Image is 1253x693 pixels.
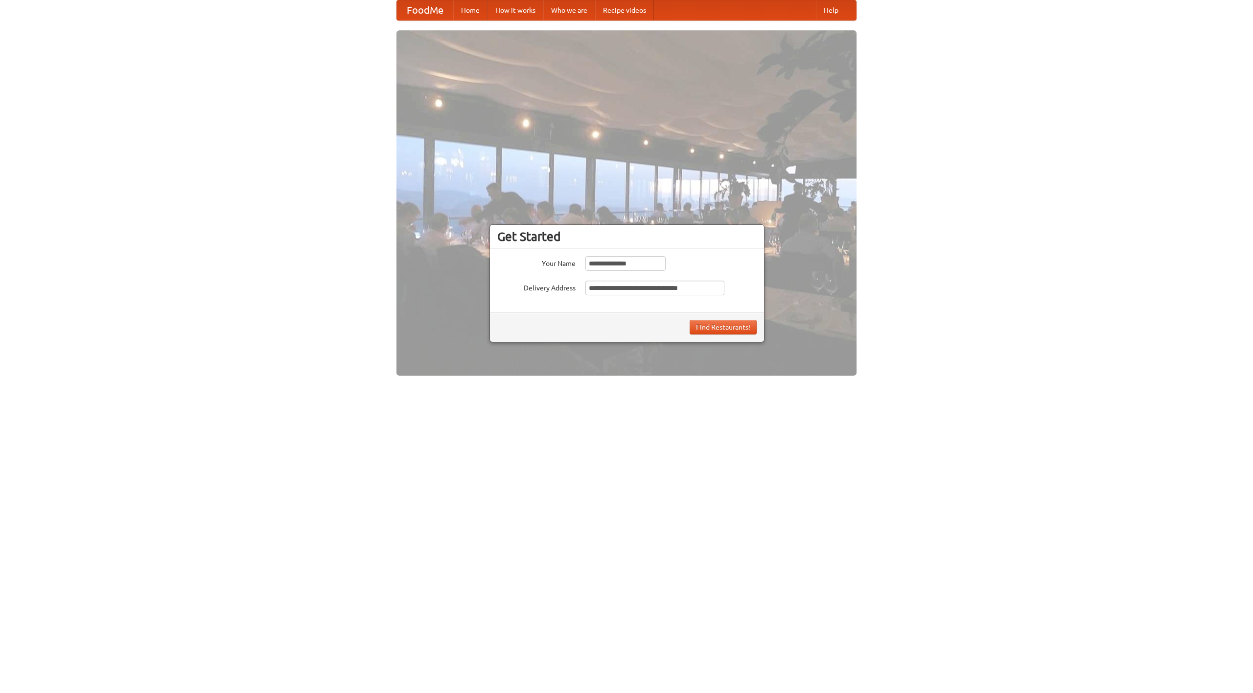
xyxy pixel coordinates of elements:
a: Who we are [543,0,595,20]
a: Help [816,0,846,20]
button: Find Restaurants! [690,320,757,335]
a: Recipe videos [595,0,654,20]
label: Delivery Address [497,281,576,293]
h3: Get Started [497,229,757,244]
a: FoodMe [397,0,453,20]
a: Home [453,0,487,20]
a: How it works [487,0,543,20]
label: Your Name [497,256,576,268]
